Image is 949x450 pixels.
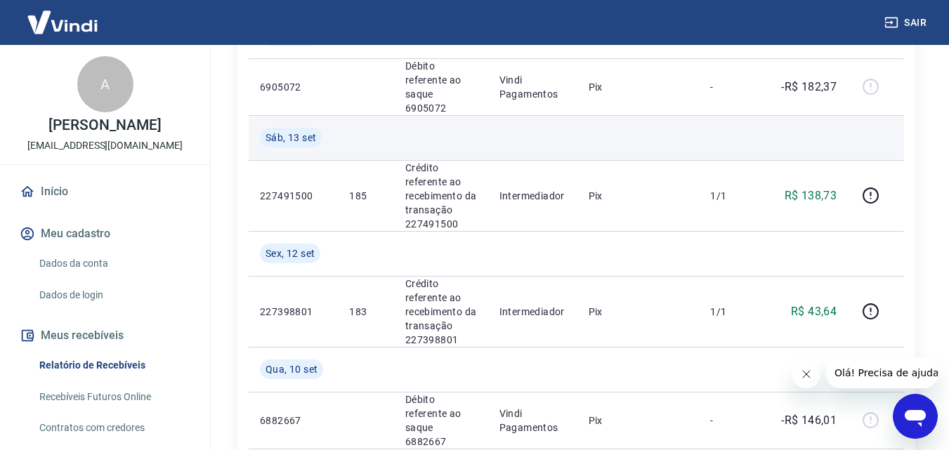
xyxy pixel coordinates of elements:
[260,305,327,319] p: 227398801
[405,161,477,231] p: Crédito referente ao recebimento da transação 227491500
[792,360,820,388] iframe: Fechar mensagem
[785,187,837,204] p: R$ 138,73
[781,79,837,95] p: -R$ 182,37
[266,131,316,145] span: Sáb, 13 set
[349,189,382,203] p: 185
[349,305,382,319] p: 183
[791,303,837,320] p: R$ 43,64
[8,10,118,21] span: Olá! Precisa de ajuda?
[34,281,193,310] a: Dados de login
[34,351,193,380] a: Relatório de Recebíveis
[405,392,477,449] p: Débito referente ao saque 6882667
[77,56,133,112] div: A
[499,406,566,435] p: Vindi Pagamentos
[826,357,938,388] iframe: Mensagem da empresa
[17,320,193,351] button: Meus recebíveis
[893,394,938,439] iframe: Botão para abrir a janela de mensagens
[781,412,837,429] p: -R$ 146,01
[266,246,315,260] span: Sex, 12 set
[499,189,566,203] p: Intermediador
[405,277,477,347] p: Crédito referente ao recebimento da transação 227398801
[17,218,193,249] button: Meu cadastro
[48,118,161,133] p: [PERSON_NAME]
[34,249,193,278] a: Dados da conta
[710,189,752,203] p: 1/1
[260,80,327,94] p: 6905072
[589,305,688,319] p: Pix
[260,413,327,428] p: 6882667
[34,383,193,411] a: Recebíveis Futuros Online
[589,189,688,203] p: Pix
[266,362,318,376] span: Qua, 10 set
[589,413,688,428] p: Pix
[34,413,193,442] a: Contratos com credores
[589,80,688,94] p: Pix
[499,73,566,101] p: Vindi Pagamentos
[17,1,108,44] img: Vindi
[499,305,566,319] p: Intermediador
[710,413,752,428] p: -
[27,138,183,153] p: [EMAIL_ADDRESS][DOMAIN_NAME]
[17,176,193,207] a: Início
[405,59,477,115] p: Débito referente ao saque 6905072
[882,10,932,36] button: Sair
[710,80,752,94] p: -
[260,189,327,203] p: 227491500
[710,305,752,319] p: 1/1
